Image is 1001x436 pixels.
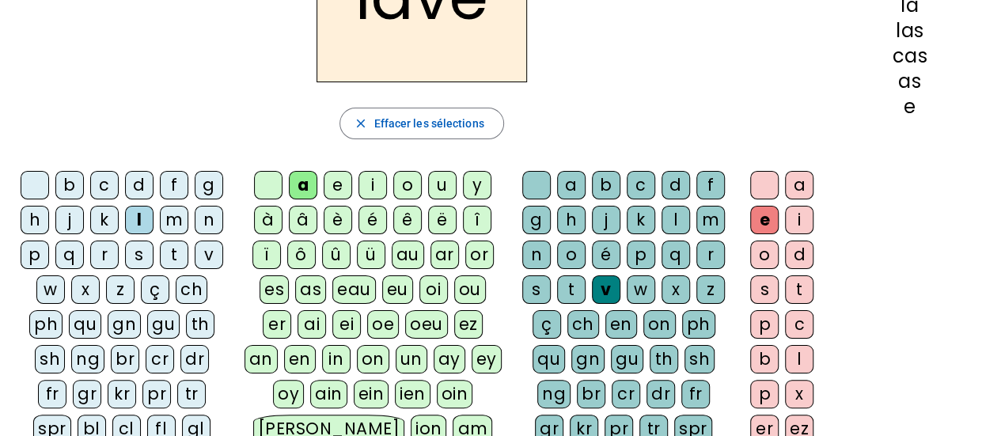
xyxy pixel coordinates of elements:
div: a [289,171,317,199]
div: â [289,206,317,234]
div: as [844,72,976,91]
div: ar [430,241,459,269]
div: f [160,171,188,199]
div: gr [73,380,101,408]
div: v [195,241,223,269]
div: è [324,206,352,234]
div: c [90,171,119,199]
div: br [577,380,605,408]
div: k [90,206,119,234]
div: oe [367,310,399,339]
div: ay [434,345,465,373]
div: er [263,310,291,339]
div: o [557,241,586,269]
div: q [662,241,690,269]
div: p [750,380,779,408]
div: d [785,241,813,269]
div: fr [38,380,66,408]
div: à [254,206,282,234]
div: h [557,206,586,234]
div: é [592,241,620,269]
div: en [284,345,316,373]
div: z [696,275,725,304]
div: n [195,206,223,234]
div: p [21,241,49,269]
div: fr [681,380,710,408]
div: or [465,241,494,269]
div: p [750,310,779,339]
div: kr [108,380,136,408]
div: gn [571,345,605,373]
div: es [260,275,289,304]
div: ph [29,310,63,339]
div: ë [428,206,457,234]
div: dr [180,345,209,373]
div: é [358,206,387,234]
div: ï [252,241,281,269]
div: tr [177,380,206,408]
div: in [322,345,351,373]
div: au [392,241,424,269]
button: Effacer les sélections [339,108,503,139]
div: ein [354,380,389,408]
div: b [55,171,84,199]
div: oy [273,380,304,408]
div: k [627,206,655,234]
div: e [844,97,976,116]
div: l [662,206,690,234]
div: eu [382,275,413,304]
div: ng [537,380,571,408]
div: a [785,171,813,199]
div: x [785,380,813,408]
div: m [160,206,188,234]
div: on [357,345,389,373]
div: sh [684,345,715,373]
div: f [696,171,725,199]
div: t [785,275,813,304]
div: i [785,206,813,234]
div: d [662,171,690,199]
div: u [428,171,457,199]
div: û [322,241,351,269]
div: î [463,206,491,234]
div: q [55,241,84,269]
div: cr [146,345,174,373]
div: e [324,171,352,199]
div: o [750,241,779,269]
div: p [627,241,655,269]
div: m [696,206,725,234]
div: ç [141,275,169,304]
div: j [55,206,84,234]
div: r [696,241,725,269]
div: br [111,345,139,373]
div: ç [533,310,561,339]
div: gu [611,345,643,373]
div: ph [682,310,715,339]
div: c [627,171,655,199]
div: ch [176,275,207,304]
div: t [557,275,586,304]
div: oeu [405,310,448,339]
div: on [643,310,676,339]
div: y [463,171,491,199]
div: ai [298,310,326,339]
div: n [522,241,551,269]
div: v [592,275,620,304]
div: dr [646,380,675,408]
div: gu [147,310,180,339]
div: ey [472,345,502,373]
div: o [393,171,422,199]
div: b [592,171,620,199]
div: d [125,171,154,199]
div: ou [454,275,486,304]
div: ê [393,206,422,234]
mat-icon: close [353,116,367,131]
div: qu [533,345,565,373]
div: as [295,275,326,304]
div: s [522,275,551,304]
div: i [358,171,387,199]
div: un [396,345,427,373]
div: j [592,206,620,234]
div: eau [332,275,376,304]
div: c [785,310,813,339]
